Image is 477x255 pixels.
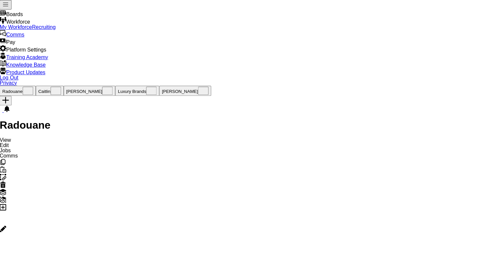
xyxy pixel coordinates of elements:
[64,86,116,96] button: [PERSON_NAME]
[115,86,159,96] button: Luxury Brands
[159,86,211,96] button: [PERSON_NAME]
[36,86,64,96] button: Caitlin
[444,223,477,255] iframe: Chat Widget
[32,24,56,30] a: Recruiting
